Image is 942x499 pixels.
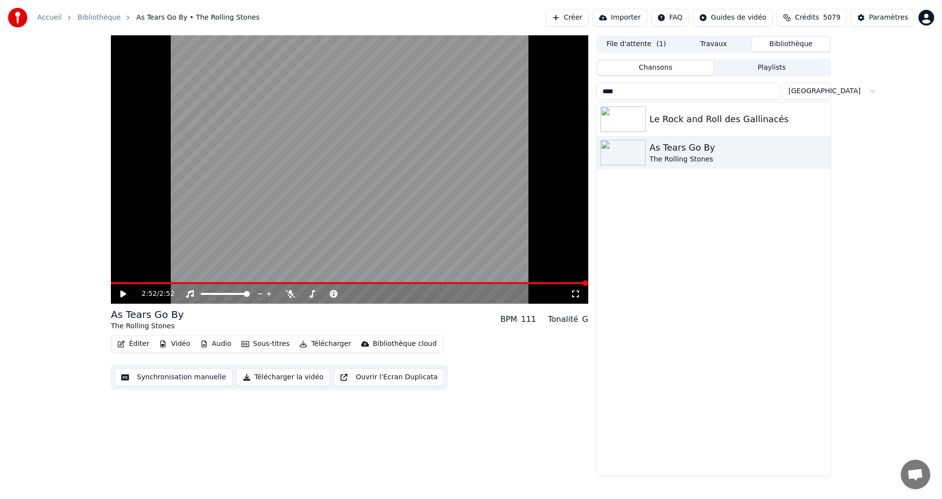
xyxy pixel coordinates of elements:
[521,314,536,325] div: 111
[598,37,675,52] button: File d'attente
[113,337,153,351] button: Éditer
[37,13,62,23] a: Accueil
[693,9,773,26] button: Guides de vidéo
[373,339,437,349] div: Bibliothèque cloud
[546,9,589,26] button: Créer
[650,141,827,155] div: As Tears Go By
[901,460,930,489] a: Ouvrir le chat
[159,289,175,299] span: 2:52
[593,9,647,26] button: Importer
[598,61,714,75] button: Chansons
[752,37,830,52] button: Bibliothèque
[823,13,841,23] span: 5079
[548,314,578,325] div: Tonalité
[8,8,27,27] img: youka
[236,368,330,386] button: Télécharger la vidéo
[500,314,517,325] div: BPM
[650,155,827,164] div: The Rolling Stones
[196,337,235,351] button: Audio
[115,368,233,386] button: Synchronisation manuelle
[788,86,861,96] span: [GEOGRAPHIC_DATA]
[777,9,847,26] button: Crédits5079
[111,308,184,321] div: As Tears Go By
[651,9,689,26] button: FAQ
[713,61,830,75] button: Playlists
[136,13,260,23] span: As Tears Go By • The Rolling Stones
[142,289,157,299] span: 2:52
[869,13,908,23] div: Paramètres
[237,337,294,351] button: Sous-titres
[37,13,260,23] nav: breadcrumb
[78,13,121,23] a: Bibliothèque
[111,321,184,331] div: The Rolling Stones
[582,314,588,325] div: G
[650,112,827,126] div: Le Rock and Roll des Gallinacés
[675,37,753,52] button: Travaux
[334,368,444,386] button: Ouvrir l'Ecran Duplicata
[295,337,355,351] button: Télécharger
[155,337,194,351] button: Vidéo
[795,13,819,23] span: Crédits
[851,9,915,26] button: Paramètres
[142,289,165,299] div: /
[656,39,666,49] span: ( 1 )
